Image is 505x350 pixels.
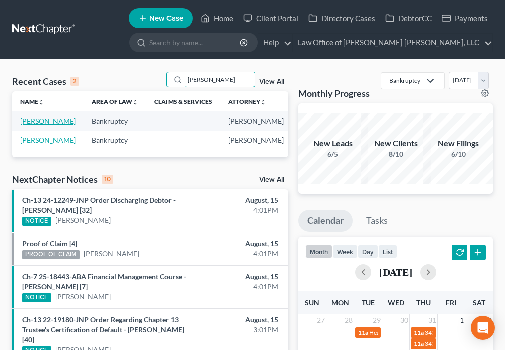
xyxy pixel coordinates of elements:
td: [PERSON_NAME] [220,131,292,149]
h2: [DATE] [379,267,412,277]
button: month [305,245,332,258]
span: 30 [399,314,409,326]
td: Bankruptcy [84,131,146,149]
div: Open Intercom Messenger [471,316,495,340]
a: Client Portal [238,9,303,27]
div: New Clients [361,138,431,149]
span: Mon [331,298,349,307]
a: Help [258,34,292,52]
div: 4:01PM [200,249,278,259]
a: Nameunfold_more [20,98,44,105]
span: 29 [372,314,382,326]
span: 1 [459,314,465,326]
a: Calendar [298,210,353,232]
i: unfold_more [260,99,266,105]
span: Sat [473,298,485,307]
td: Bankruptcy [84,111,146,130]
a: Ch-13 24-12249-JNP Order Discharging Debtor - [PERSON_NAME] [32] [22,196,176,214]
button: day [358,245,378,258]
i: unfold_more [132,99,138,105]
a: View All [259,78,284,85]
div: 3:01PM [200,325,278,335]
div: Recent Cases [12,75,79,87]
div: 10 [102,175,113,184]
div: August, 15 [200,195,278,205]
a: Proof of Claim [4] [22,239,77,248]
div: Bankruptcy [389,76,420,85]
span: 28 [344,314,354,326]
a: Ch-13 22-19180-JNP Order Regarding Chapter 13 Trustee's Certification of Default - [PERSON_NAME] ... [22,315,184,344]
a: Tasks [357,210,397,232]
span: Tue [362,298,375,307]
a: [PERSON_NAME] [20,116,76,125]
div: 2 [70,77,79,86]
div: New Filings [423,138,493,149]
a: Home [196,9,238,27]
div: 4:01PM [200,282,278,292]
a: [PERSON_NAME] [55,292,111,302]
span: Sun [305,298,319,307]
a: DebtorCC [380,9,437,27]
span: 11a [414,329,424,336]
span: 11a [358,329,368,336]
span: New Case [149,15,183,22]
div: 8/10 [361,149,431,159]
a: [PERSON_NAME] [20,136,76,144]
span: 27 [316,314,326,326]
span: 2 [487,314,493,326]
a: View All [259,176,284,183]
span: Wed [388,298,404,307]
div: NOTICE [22,217,51,226]
div: August, 15 [200,315,278,325]
span: Hearing for [PERSON_NAME] [369,329,447,336]
span: Fri [446,298,456,307]
div: NextChapter Notices [12,173,113,185]
a: [PERSON_NAME] [55,215,111,225]
button: week [332,245,358,258]
div: 6/10 [423,149,493,159]
div: August, 15 [200,272,278,282]
a: [PERSON_NAME] [84,249,139,259]
span: 11a [414,340,424,347]
div: NOTICE [22,293,51,302]
input: Search by name... [185,72,255,87]
span: Thu [416,298,431,307]
td: [PERSON_NAME] [220,111,292,130]
a: Payments [437,9,493,27]
h3: Monthly Progress [298,87,370,99]
span: 31 [427,314,437,326]
div: New Leads [298,138,368,149]
th: Claims & Services [146,91,220,111]
a: Area of Lawunfold_more [92,98,138,105]
a: Attorneyunfold_more [228,98,266,105]
div: PROOF OF CLAIM [22,250,80,259]
a: Directory Cases [303,9,380,27]
a: Ch-7 25-18443-ABA Financial Management Course - [PERSON_NAME] [7] [22,272,186,291]
div: August, 15 [200,239,278,249]
a: Law Office of [PERSON_NAME] [PERSON_NAME], LLC [293,34,492,52]
div: 4:01PM [200,205,278,215]
input: Search by name... [149,33,241,52]
div: 6/5 [298,149,368,159]
i: unfold_more [38,99,44,105]
button: list [378,245,397,258]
